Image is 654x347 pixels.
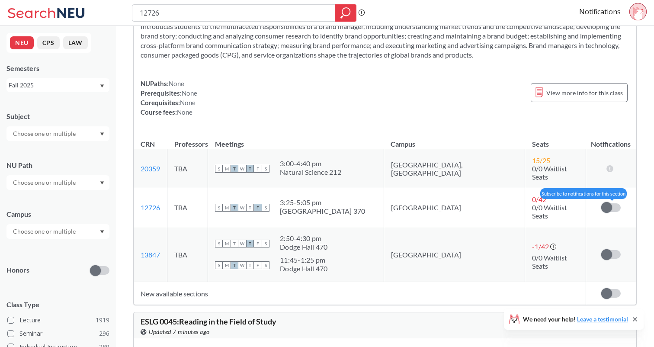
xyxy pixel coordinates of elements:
[340,7,351,19] svg: magnifying glass
[208,131,384,149] th: Meetings
[525,131,586,149] th: Seats
[335,4,356,22] div: magnifying glass
[141,164,160,173] a: 20359
[100,181,104,185] svg: Dropdown arrow
[141,79,197,117] div: NUPaths: Prerequisites: Corequisites: Course fees:
[384,188,525,227] td: [GEOGRAPHIC_DATA]
[7,328,109,339] label: Seminar
[7,315,109,326] label: Lecture
[280,159,341,168] div: 3:00 - 4:40 pm
[280,207,365,215] div: [GEOGRAPHIC_DATA] 370
[231,261,238,269] span: T
[384,131,525,149] th: Campus
[238,240,246,247] span: W
[523,316,628,322] span: We need your help!
[6,300,109,309] span: Class Type
[177,108,192,116] span: None
[246,240,254,247] span: T
[10,36,34,49] button: NEU
[577,315,628,323] a: Leave a testimonial
[134,282,586,305] td: New available sections
[532,164,567,181] span: 0/0 Waitlist Seats
[6,175,109,190] div: Dropdown arrow
[6,78,109,92] div: Fall 2025Dropdown arrow
[182,89,197,97] span: None
[532,254,567,270] span: 0/0 Waitlist Seats
[280,256,328,264] div: 11:45 - 1:25 pm
[100,230,104,234] svg: Dropdown arrow
[215,165,223,173] span: S
[231,240,238,247] span: T
[141,317,276,326] span: ESLG 0045 : Reading in the Field of Study
[9,80,99,90] div: Fall 2025
[262,261,269,269] span: S
[215,204,223,212] span: S
[238,165,246,173] span: W
[262,165,269,173] span: S
[246,165,254,173] span: T
[169,80,184,87] span: None
[586,131,636,149] th: Notifications
[231,204,238,212] span: T
[6,64,109,73] div: Semesters
[6,224,109,239] div: Dropdown arrow
[141,139,155,149] div: CRN
[100,84,104,88] svg: Dropdown arrow
[254,261,262,269] span: F
[180,99,196,106] span: None
[6,112,109,121] div: Subject
[231,165,238,173] span: T
[37,36,60,49] button: CPS
[6,126,109,141] div: Dropdown arrow
[167,131,208,149] th: Professors
[9,177,81,188] input: Choose one or multiple
[254,165,262,173] span: F
[532,156,550,164] span: 15 / 25
[384,149,525,188] td: [GEOGRAPHIC_DATA], [GEOGRAPHIC_DATA]
[246,204,254,212] span: T
[280,243,328,251] div: Dodge Hall 470
[6,265,29,275] p: Honors
[167,149,208,188] td: TBA
[254,240,262,247] span: F
[215,240,223,247] span: S
[280,168,341,177] div: Natural Science 212
[96,315,109,325] span: 1919
[9,129,81,139] input: Choose one or multiple
[6,161,109,170] div: NU Path
[223,240,231,247] span: M
[99,329,109,338] span: 296
[262,204,269,212] span: S
[167,227,208,282] td: TBA
[141,203,160,212] a: 12726
[100,132,104,136] svg: Dropdown arrow
[246,261,254,269] span: T
[223,165,231,173] span: M
[139,6,329,20] input: Class, professor, course number, "phrase"
[9,226,81,237] input: Choose one or multiple
[280,198,365,207] div: 3:25 - 5:05 pm
[141,22,629,60] section: Introduces students to the multifaceted responsibilities of a brand manager, including understand...
[532,195,546,203] span: 0 / 42
[141,251,160,259] a: 13847
[546,87,623,98] span: View more info for this class
[149,327,210,337] span: Updated 7 minutes ago
[238,204,246,212] span: W
[280,234,328,243] div: 2:50 - 4:30 pm
[532,203,567,220] span: 0/0 Waitlist Seats
[254,204,262,212] span: F
[215,261,223,269] span: S
[167,188,208,227] td: TBA
[280,264,328,273] div: Dodge Hall 470
[262,240,269,247] span: S
[532,242,549,251] span: -1 / 42
[223,204,231,212] span: M
[238,261,246,269] span: W
[579,7,621,16] a: Notifications
[63,36,88,49] button: LAW
[384,227,525,282] td: [GEOGRAPHIC_DATA]
[6,209,109,219] div: Campus
[223,261,231,269] span: M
